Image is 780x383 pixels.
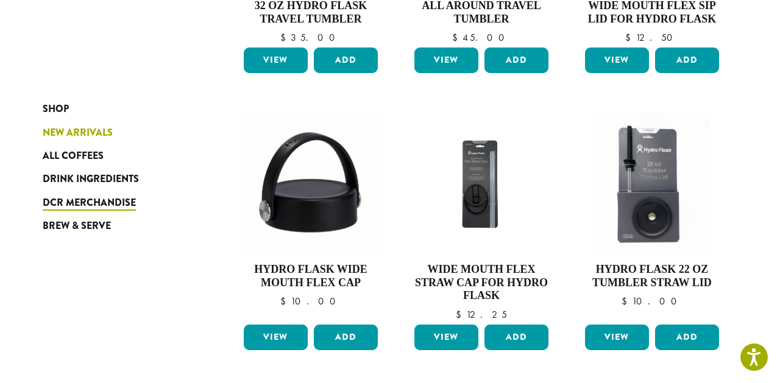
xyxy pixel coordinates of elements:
[43,191,189,214] a: DCR Merchandise
[43,214,189,237] a: Brew & Serve
[585,47,649,73] a: View
[241,113,381,320] a: Hydro Flask Wide Mouth Flex Cap $10.00
[622,295,632,307] span: $
[43,195,136,211] span: DCR Merchandise
[43,97,189,121] a: Shop
[655,47,719,73] button: Add
[280,295,341,307] bdi: 10.00
[43,121,189,144] a: New Arrivals
[414,325,478,350] a: View
[484,325,548,350] button: Add
[625,31,678,44] bdi: 12.50
[43,172,139,187] span: Drink Ingredients
[280,31,291,44] span: $
[452,31,463,44] span: $
[411,263,551,303] h4: Wide Mouth Flex Straw Cap for Hydro Flask
[655,325,719,350] button: Add
[484,47,548,73] button: Add
[314,47,378,73] button: Add
[456,308,507,321] bdi: 12.25
[241,263,381,289] h4: Hydro Flask Wide Mouth Flex Cap
[456,308,466,321] span: $
[43,102,69,117] span: Shop
[43,149,104,164] span: All Coffees
[582,113,722,253] img: 22oz-Tumbler-Straw-Lid-Hydro-Flask-300x300.jpg
[452,31,510,44] bdi: 45.00
[244,113,378,253] img: Hydro-Flask-Wide-Mouth-Flex-Cap.jpg
[43,125,113,141] span: New Arrivals
[585,325,649,350] a: View
[43,219,111,234] span: Brew & Serve
[280,295,291,307] span: $
[314,325,378,350] button: Add
[582,113,722,320] a: Hydro Flask 22 oz Tumbler Straw Lid $10.00
[244,47,308,73] a: View
[411,113,551,320] a: Wide Mouth Flex Straw Cap for Hydro Flask $12.25
[43,167,189,191] a: Drink Ingredients
[43,144,189,167] a: All Coffees
[582,263,722,289] h4: Hydro Flask 22 oz Tumbler Straw Lid
[280,31,341,44] bdi: 35.00
[411,131,551,236] img: Hydro-FlaskF-lex-Sip-Lid-_Stock_1200x900.jpg
[622,295,682,307] bdi: 10.00
[414,47,478,73] a: View
[244,325,308,350] a: View
[625,31,636,44] span: $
